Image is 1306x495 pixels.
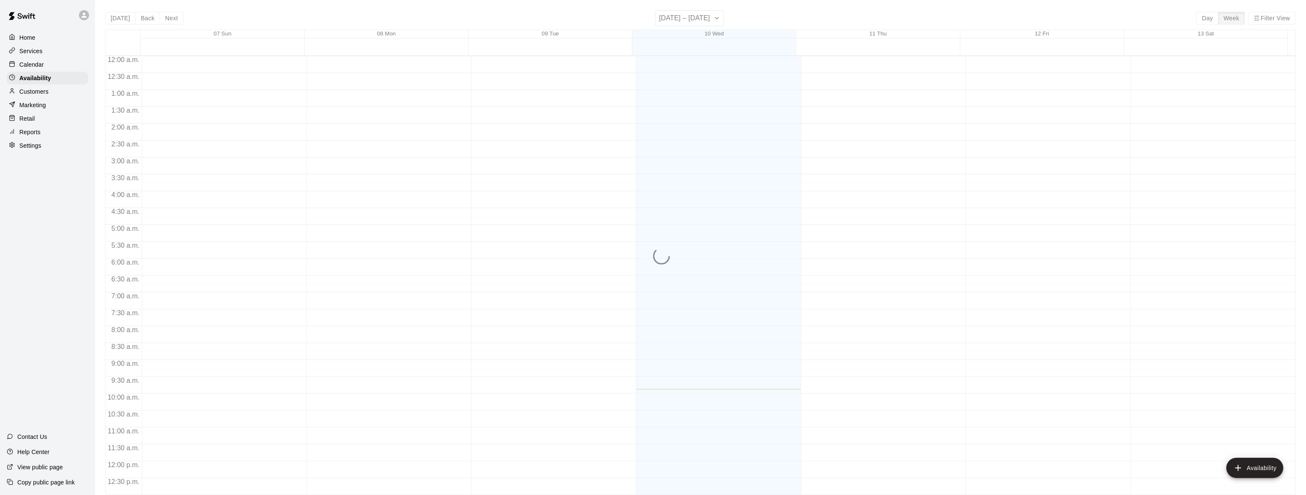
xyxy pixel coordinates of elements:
span: 12:00 p.m. [106,461,142,468]
span: 8:30 a.m. [109,343,142,350]
span: 7:00 a.m. [109,292,142,300]
span: 1:30 a.m. [109,107,142,114]
span: 9:00 a.m. [109,360,142,367]
span: 12:30 p.m. [106,478,142,485]
span: 2:30 a.m. [109,141,142,148]
p: Marketing [19,101,46,109]
p: View public page [17,463,63,471]
p: Settings [19,141,41,150]
button: 13 Sat [1198,30,1214,37]
span: 6:00 a.m. [109,259,142,266]
a: Services [7,45,88,57]
p: Contact Us [17,433,47,441]
span: 1:00 a.m. [109,90,142,97]
a: Availability [7,72,88,84]
span: 9:30 a.m. [109,377,142,384]
a: Home [7,31,88,44]
span: 3:00 a.m. [109,157,142,165]
p: Customers [19,87,49,96]
p: Reports [19,128,41,136]
p: Calendar [19,60,44,69]
span: 11:00 a.m. [106,427,142,435]
a: Settings [7,139,88,152]
span: 5:00 a.m. [109,225,142,232]
p: Availability [19,74,51,82]
button: 10 Wed [705,30,724,37]
span: 12:30 a.m. [106,73,142,80]
button: 09 Tue [542,30,559,37]
span: 4:00 a.m. [109,191,142,198]
span: 7:30 a.m. [109,309,142,316]
p: Services [19,47,43,55]
span: 3:30 a.m. [109,174,142,181]
p: Retail [19,114,35,123]
span: 6:30 a.m. [109,276,142,283]
a: Retail [7,112,88,125]
a: Marketing [7,99,88,111]
p: Home [19,33,35,42]
a: Customers [7,85,88,98]
button: 07 Sun [214,30,231,37]
span: 4:30 a.m. [109,208,142,215]
span: 10:30 a.m. [106,411,142,418]
span: 2:00 a.m. [109,124,142,131]
p: Help Center [17,448,49,456]
button: 12 Fri [1035,30,1049,37]
p: Copy public page link [17,478,75,487]
span: 10:00 a.m. [106,394,142,401]
span: 12:00 a.m. [106,56,142,63]
a: Reports [7,126,88,138]
a: Calendar [7,58,88,71]
span: 11:30 a.m. [106,444,142,452]
span: 8:00 a.m. [109,326,142,333]
button: 11 Thu [869,30,887,37]
button: 08 Mon [377,30,396,37]
button: add [1227,458,1284,478]
span: 5:30 a.m. [109,242,142,249]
